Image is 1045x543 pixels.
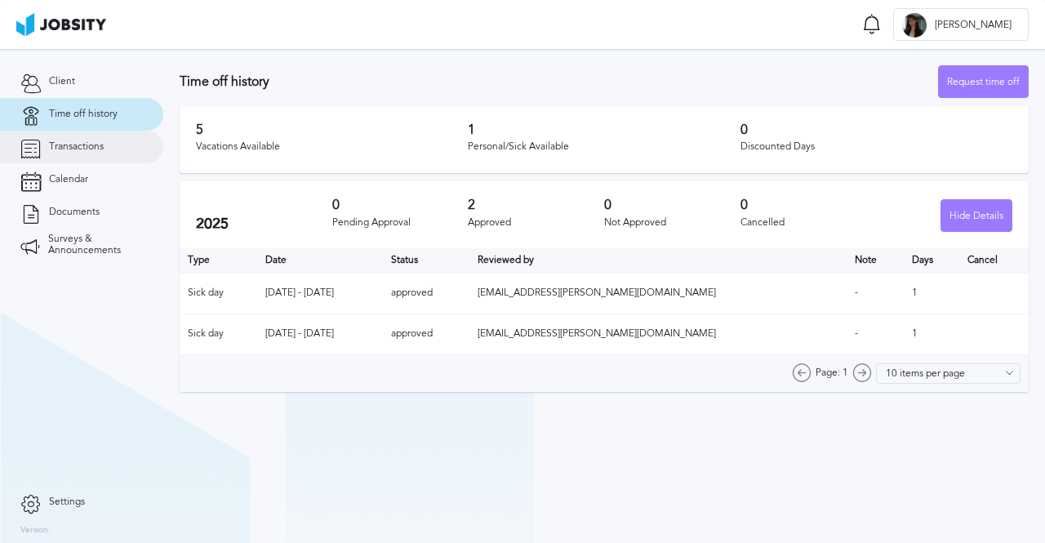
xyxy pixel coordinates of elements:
[893,8,1029,41] button: B[PERSON_NAME]
[940,199,1012,232] button: Hide Details
[49,76,75,87] span: Client
[49,207,100,218] span: Documents
[20,526,51,536] label: Version:
[49,496,85,508] span: Settings
[740,122,1012,137] h3: 0
[847,248,904,273] th: Toggle SortBy
[180,248,257,273] th: Type
[478,287,716,298] span: [EMAIL_ADDRESS][PERSON_NAME][DOMAIN_NAME]
[383,273,469,314] td: approved
[257,273,383,314] td: [DATE] - [DATE]
[383,314,469,354] td: approved
[383,248,469,273] th: Toggle SortBy
[816,367,848,379] span: Page: 1
[16,13,106,36] img: ab4bad089aa723f57921c736e9817d99.png
[180,74,938,89] h3: Time off history
[49,109,118,120] span: Time off history
[332,198,469,212] h3: 0
[740,217,877,229] div: Cancelled
[959,248,1029,273] th: Cancel
[855,287,858,298] span: -
[332,217,469,229] div: Pending Approval
[604,217,740,229] div: Not Approved
[478,327,716,339] span: [EMAIL_ADDRESS][PERSON_NAME][DOMAIN_NAME]
[927,20,1020,31] span: [PERSON_NAME]
[904,314,959,354] td: 1
[468,198,604,212] h3: 2
[468,122,740,137] h3: 1
[469,248,847,273] th: Toggle SortBy
[855,327,858,339] span: -
[740,141,1012,153] div: Discounted Days
[48,234,143,256] span: Surveys & Announcements
[196,122,468,137] h3: 5
[468,217,604,229] div: Approved
[902,13,927,38] div: B
[941,200,1012,233] div: Hide Details
[196,141,468,153] div: Vacations Available
[180,273,257,314] td: Sick day
[604,198,740,212] h3: 0
[180,314,257,354] td: Sick day
[904,273,959,314] td: 1
[939,66,1028,99] div: Request time off
[257,248,383,273] th: Toggle SortBy
[49,141,104,153] span: Transactions
[740,198,877,212] h3: 0
[468,141,740,153] div: Personal/Sick Available
[49,174,88,185] span: Calendar
[257,314,383,354] td: [DATE] - [DATE]
[938,65,1029,98] button: Request time off
[904,248,959,273] th: Days
[196,216,332,233] h2: 2025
